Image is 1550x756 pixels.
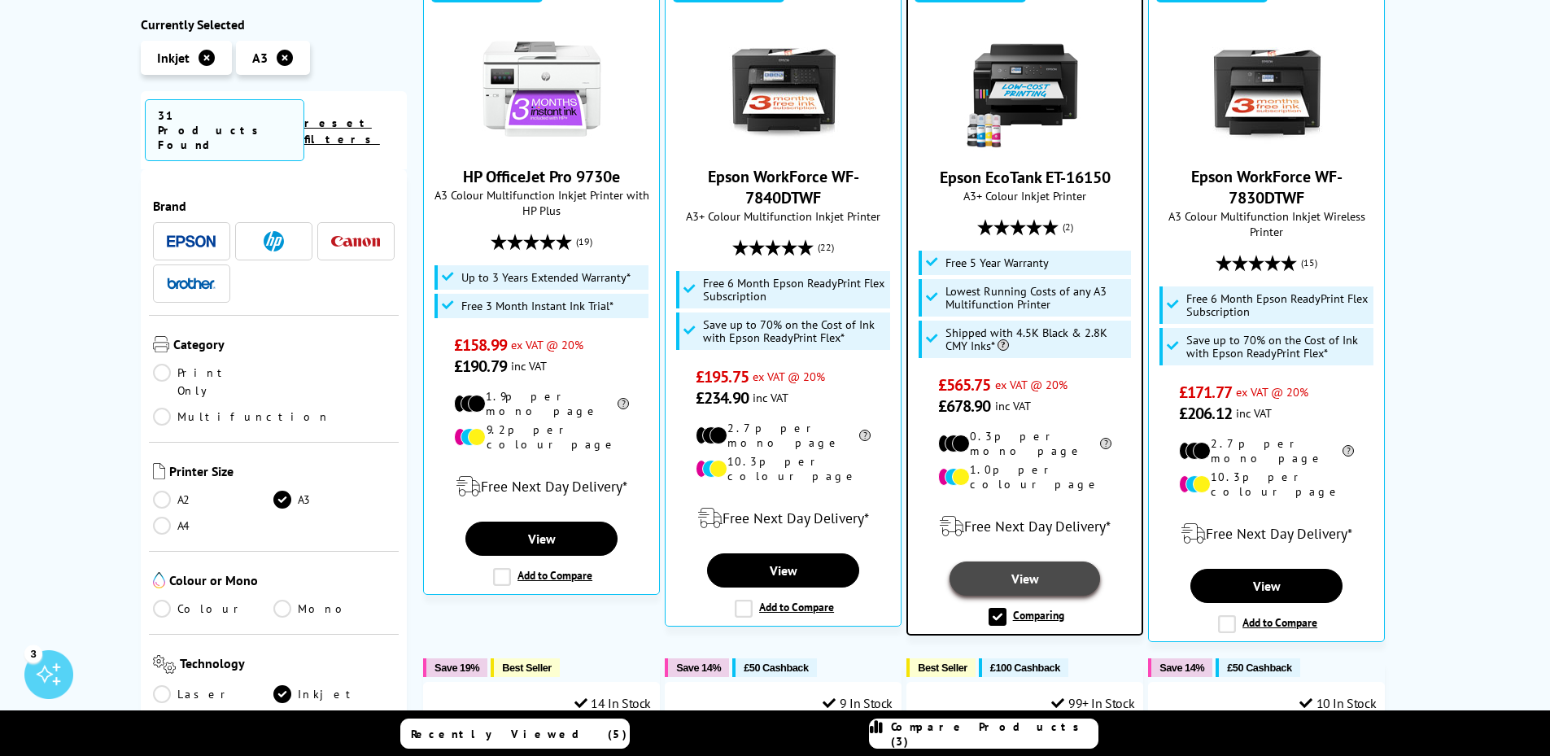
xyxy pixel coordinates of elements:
[1216,658,1299,677] button: £50 Cashback
[411,727,627,741] span: Recently Viewed (5)
[696,366,749,387] span: £195.75
[167,277,216,289] img: Brother
[1157,208,1376,239] span: A3 Colour Multifunction Inkjet Wireless Printer
[744,662,808,674] span: £50 Cashback
[454,356,507,377] span: £190.79
[964,28,1086,151] img: Epson EcoTank ET-16150
[665,658,729,677] button: Save 14%
[454,334,507,356] span: £158.99
[818,232,834,263] span: (22)
[995,398,1031,413] span: inc VAT
[906,658,976,677] button: Best Seller
[304,116,380,146] a: reset filters
[167,235,216,247] img: Epson
[938,462,1112,492] li: 1.0p per colour page
[461,299,613,312] span: Free 3 Month Instant Ink Trial*
[1179,436,1354,465] li: 2.7p per mono page
[1191,166,1343,208] a: Epson WorkForce WF-7830DTWF
[945,285,1128,311] span: Lowest Running Costs of any A3 Multifunction Printer
[918,662,967,674] span: Best Seller
[1148,658,1212,677] button: Save 14%
[252,50,268,66] span: A3
[1186,292,1370,318] span: Free 6 Month Epson ReadyPrint Flex Subscription
[950,562,1100,596] a: View
[153,600,274,618] a: Colour
[493,568,592,586] label: Add to Compare
[141,16,408,33] div: Currently Selected
[1206,28,1328,150] img: Epson WorkForce WF-7830DTWF
[432,464,651,509] div: modal_delivery
[916,504,1133,549] div: modal_delivery
[1236,405,1272,421] span: inc VAT
[24,645,42,662] div: 3
[1157,511,1376,557] div: modal_delivery
[1051,695,1134,711] div: 99+ In Stock
[674,496,893,541] div: modal_delivery
[753,369,825,384] span: ex VAT @ 20%
[696,421,871,450] li: 2.7p per mono page
[461,271,631,284] span: Up to 3 Years Extended Warranty*
[696,454,871,483] li: 10.3p per colour page
[1227,662,1291,674] span: £50 Cashback
[153,198,395,214] span: Brand
[576,226,592,257] span: (19)
[454,422,629,452] li: 9.2p per colour page
[1179,403,1232,424] span: £206.12
[945,326,1128,352] span: Shipped with 4.5K Black & 2.8K CMY Inks*
[916,188,1133,203] span: A3+ Colour Inkjet Printer
[1179,382,1232,403] span: £171.77
[945,256,1049,269] span: Free 5 Year Warranty
[180,655,395,677] span: Technology
[167,273,216,294] a: Brother
[273,685,395,703] a: Inkjet
[676,662,721,674] span: Save 14%
[432,187,651,218] span: A3 Colour Multifunction Inkjet Printer with HP Plus
[964,138,1086,154] a: Epson EcoTank ET-16150
[1301,247,1317,278] span: (15)
[264,231,284,251] img: HP
[169,463,395,483] span: Printer Size
[167,231,216,251] a: Epson
[423,658,487,677] button: Save 19%
[434,662,479,674] span: Save 19%
[708,166,859,208] a: Epson WorkForce WF-7840DTWF
[703,277,887,303] span: Free 6 Month Epson ReadyPrint Flex Subscription
[1159,662,1204,674] span: Save 14%
[331,236,380,247] img: Canon
[891,719,1098,749] span: Compare Products (3)
[169,572,395,592] span: Colour or Mono
[273,491,395,509] a: A3
[465,522,617,556] a: View
[723,137,845,153] a: Epson WorkForce WF-7840DTWF
[153,685,274,703] a: Laser
[400,719,630,749] a: Recently Viewed (5)
[938,374,991,395] span: £565.75
[153,572,165,588] img: Colour or Mono
[145,99,304,161] span: 31 Products Found
[696,387,749,409] span: £234.90
[1206,137,1328,153] a: Epson WorkForce WF-7830DTWF
[153,463,165,479] img: Printer Size
[331,231,380,251] a: Canon
[273,600,395,618] a: Mono
[173,336,395,356] span: Category
[454,389,629,418] li: 1.9p per mono page
[674,208,893,224] span: A3+ Colour Multifunction Inkjet Printer
[249,231,298,251] a: HP
[723,28,845,150] img: Epson WorkForce WF-7840DTWF
[481,137,603,153] a: HP OfficeJet Pro 9730e
[1299,695,1376,711] div: 10 In Stock
[157,50,190,66] span: Inkjet
[940,167,1111,188] a: Epson EcoTank ET-16150
[574,695,651,711] div: 14 In Stock
[989,608,1064,626] label: Comparing
[1236,384,1308,400] span: ex VAT @ 20%
[153,336,169,352] img: Category
[502,662,552,674] span: Best Seller
[491,658,560,677] button: Best Seller
[511,358,547,374] span: inc VAT
[990,662,1060,674] span: £100 Cashback
[735,600,834,618] label: Add to Compare
[1186,334,1370,360] span: Save up to 70% on the Cost of Ink with Epson ReadyPrint Flex*
[703,318,887,344] span: Save up to 70% on the Cost of Ink with Epson ReadyPrint Flex*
